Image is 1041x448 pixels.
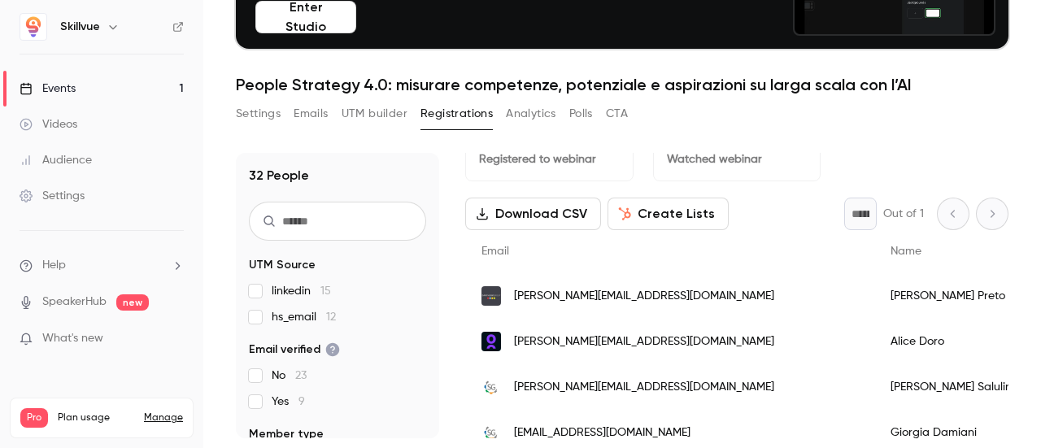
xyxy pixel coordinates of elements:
[116,294,149,311] span: new
[236,75,1008,94] h1: People Strategy 4.0: misurare competenze, potenziale e aspirazioni su larga scala con l’AI
[891,246,921,257] span: Name
[481,286,501,306] img: danthermgroup.com
[42,257,66,274] span: Help
[667,151,808,167] p: Watched webinar
[42,294,107,311] a: SpeakerHub
[272,309,336,325] span: hs_email
[20,80,76,97] div: Events
[20,116,77,133] div: Videos
[883,206,924,222] p: Out of 1
[465,198,601,230] button: Download CSV
[20,188,85,204] div: Settings
[569,101,593,127] button: Polls
[320,285,331,297] span: 15
[294,101,328,127] button: Emails
[20,408,48,428] span: Pro
[481,377,501,397] img: stevanatogroup.com
[249,341,340,358] span: Email verified
[326,311,336,323] span: 12
[85,96,124,107] div: Dominio
[506,101,556,127] button: Analytics
[481,423,501,442] img: stevanatogroup.com
[249,426,324,442] span: Member type
[42,330,103,347] span: What's new
[514,288,774,305] span: [PERSON_NAME][EMAIL_ADDRESS][DOMAIN_NAME]
[481,246,509,257] span: Email
[58,411,134,424] span: Plan usage
[514,379,774,396] span: [PERSON_NAME][EMAIL_ADDRESS][DOMAIN_NAME]
[608,198,729,230] button: Create Lists
[163,94,176,107] img: tab_keywords_by_traffic_grey.svg
[298,396,305,407] span: 9
[46,26,80,39] div: v 4.0.25
[342,101,407,127] button: UTM builder
[606,101,628,127] button: CTA
[68,94,81,107] img: tab_domain_overview_orange.svg
[42,42,233,55] div: [PERSON_NAME]: [DOMAIN_NAME]
[514,333,774,350] span: [PERSON_NAME][EMAIL_ADDRESS][DOMAIN_NAME]
[420,101,493,127] button: Registrations
[20,152,92,168] div: Audience
[20,257,184,274] li: help-dropdown-opener
[481,332,501,351] img: dinova.one
[20,14,46,40] img: Skillvue
[26,26,39,39] img: logo_orange.svg
[60,19,100,35] h6: Skillvue
[255,1,356,33] button: Enter Studio
[249,257,316,273] span: UTM Source
[26,42,39,55] img: website_grey.svg
[236,101,281,127] button: Settings
[249,166,309,185] h1: 32 People
[144,411,183,424] a: Manage
[479,151,620,167] p: Registered to webinar
[181,96,270,107] div: Keyword (traffico)
[514,424,690,441] span: [EMAIL_ADDRESS][DOMAIN_NAME]
[272,368,307,384] span: No
[272,283,331,299] span: linkedin
[272,394,305,410] span: Yes
[295,370,307,381] span: 23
